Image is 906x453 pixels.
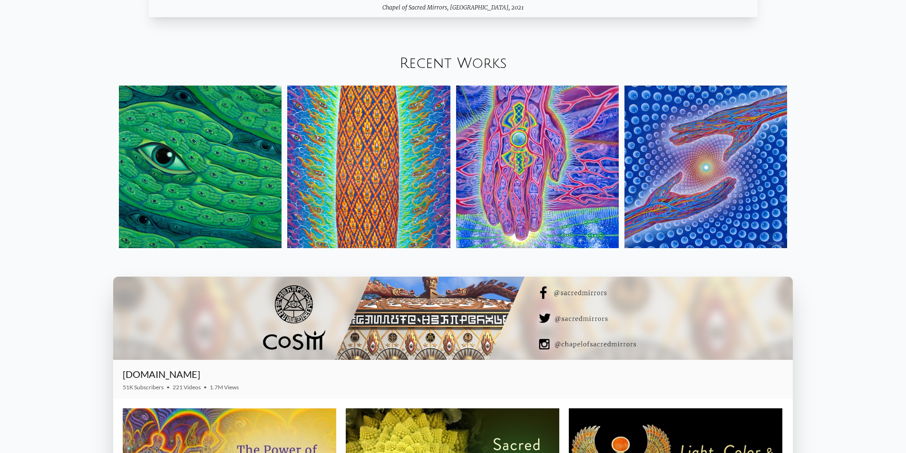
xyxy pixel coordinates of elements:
a: [DOMAIN_NAME] [123,368,200,380]
span: • [204,384,207,391]
span: 1.7M Views [210,384,239,391]
span: 221 Videos [173,384,201,391]
iframe: Subscribe to CoSM.TV on YouTube [728,372,783,384]
span: 51K Subscribers [123,384,164,391]
span: • [166,384,170,391]
a: Recent Works [399,56,507,71]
